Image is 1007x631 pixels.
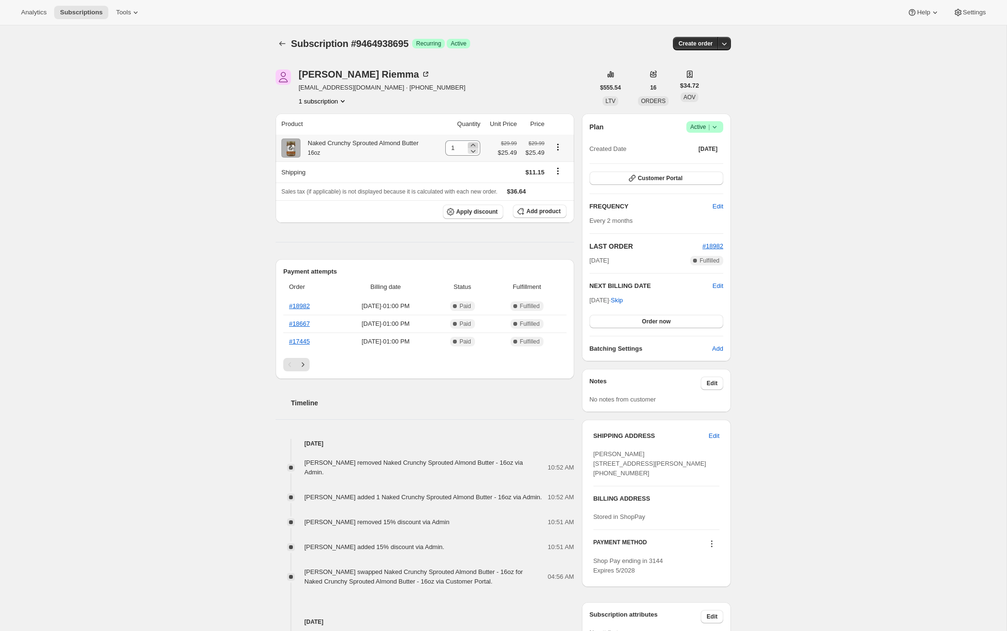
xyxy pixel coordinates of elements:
[590,281,713,291] h2: NEXT BILLING DATE
[416,40,441,47] span: Recurring
[520,302,540,310] span: Fulfilled
[590,122,604,132] h2: Plan
[700,257,719,264] span: Fulfilled
[15,6,52,19] button: Analytics
[590,202,713,211] h2: FREQUENCY
[590,315,723,328] button: Order now
[590,297,623,304] span: [DATE] ·
[693,142,723,156] button: [DATE]
[299,96,347,106] button: Product actions
[593,450,706,477] span: [PERSON_NAME] [STREET_ADDRESS][PERSON_NAME] [PHONE_NUMBER]
[460,320,471,328] span: Paid
[281,138,301,158] img: product img
[708,123,710,131] span: |
[590,172,723,185] button: Customer Portal
[289,302,310,310] a: #18982
[493,282,561,292] span: Fulfillment
[340,319,432,329] span: [DATE] · 01:00 PM
[548,542,574,552] span: 10:51 AM
[593,431,709,441] h3: SHIPPING ADDRESS
[308,149,320,156] small: 16oz
[701,377,723,390] button: Edit
[548,463,574,472] span: 10:52 AM
[673,37,718,50] button: Create order
[641,98,665,104] span: ORDERS
[289,338,310,345] a: #17445
[690,122,719,132] span: Active
[593,494,719,504] h3: BILLING ADDRESS
[706,379,718,387] span: Edit
[116,9,131,16] span: Tools
[304,518,450,526] span: [PERSON_NAME] removed 15% discount via Admin
[283,276,337,298] th: Order
[594,81,626,94] button: $555.54
[276,69,291,85] span: Angela Riemma
[460,302,471,310] span: Paid
[703,242,723,250] a: #18982
[550,166,566,176] button: Shipping actions
[291,398,574,408] h2: Timeline
[304,543,444,551] span: [PERSON_NAME] added 15% discount via Admin.
[642,318,671,325] span: Order now
[590,610,701,623] h3: Subscription attributes
[299,69,430,79] div: [PERSON_NAME] Riemma
[276,617,574,627] h4: [DATE]
[456,208,498,216] span: Apply discount
[460,338,471,345] span: Paid
[548,517,574,527] span: 10:51 AM
[917,9,930,16] span: Help
[963,9,986,16] span: Settings
[21,9,46,16] span: Analytics
[683,94,695,101] span: AOV
[276,37,289,50] button: Subscriptions
[526,207,560,215] span: Add product
[513,205,566,218] button: Add product
[701,610,723,623] button: Edit
[605,293,628,308] button: Skip
[679,40,713,47] span: Create order
[438,114,484,135] th: Quantity
[520,320,540,328] span: Fulfilled
[605,98,615,104] span: LTV
[276,439,574,448] h4: [DATE]
[498,148,517,158] span: $25.49
[611,296,623,305] span: Skip
[443,205,504,219] button: Apply discount
[507,188,526,195] span: $36.64
[529,140,544,146] small: $29.99
[520,114,547,135] th: Price
[590,144,626,154] span: Created Date
[707,199,729,214] button: Edit
[590,377,701,390] h3: Notes
[590,396,656,403] span: No notes from customer
[501,140,517,146] small: $29.99
[520,338,540,345] span: Fulfilled
[593,557,663,574] span: Shop Pay ending in 3144 Expires 5/2028
[709,431,719,441] span: Edit
[644,81,662,94] button: 16
[276,114,438,135] th: Product
[283,267,567,276] h2: Payment attempts
[304,493,542,501] span: [PERSON_NAME] added 1 Naked Crunchy Sprouted Almond Butter - 16oz via Admin.
[296,358,310,371] button: Next
[713,202,723,211] span: Edit
[712,344,723,354] span: Add
[451,40,466,47] span: Active
[281,188,498,195] span: Sales tax (if applicable) is not displayed because it is calculated with each new order.
[713,281,723,291] button: Edit
[593,513,645,520] span: Stored in ShopPay
[600,84,621,92] span: $555.54
[54,6,108,19] button: Subscriptions
[304,568,523,585] span: [PERSON_NAME] swapped Naked Crunchy Sprouted Almond Butter - 16oz for Naked Crunchy Sprouted Almo...
[525,169,544,176] span: $11.15
[304,459,523,476] span: [PERSON_NAME] removed Naked Crunchy Sprouted Almond Butter - 16oz via Admin.
[680,81,699,91] span: $34.72
[706,341,729,356] button: Add
[438,282,487,292] span: Status
[110,6,146,19] button: Tools
[638,174,683,182] span: Customer Portal
[703,428,725,444] button: Edit
[340,301,432,311] span: [DATE] · 01:00 PM
[548,572,574,582] span: 04:56 AM
[948,6,992,19] button: Settings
